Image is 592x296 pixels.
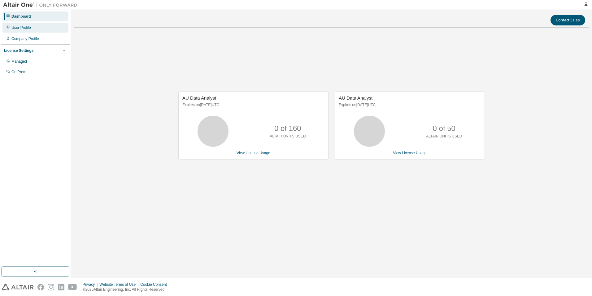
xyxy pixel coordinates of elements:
img: instagram.svg [48,284,54,290]
div: Website Terms of Use [99,282,140,287]
div: License Settings [4,48,33,53]
p: ALTAIR UNITS USED [270,134,306,139]
div: Dashboard [11,14,31,19]
img: facebook.svg [37,284,44,290]
p: 0 of 50 [433,123,455,134]
span: AU Data Analyst [339,95,372,101]
img: Altair One [3,2,81,8]
p: ALTAIR UNITS USED [426,134,462,139]
div: User Profile [11,25,31,30]
button: Contact Sales [551,15,585,25]
p: Expires on [DATE] UTC [339,102,479,108]
a: View License Usage [393,151,427,155]
div: Managed [11,59,27,64]
div: Company Profile [11,36,39,41]
div: On Prem [11,70,26,74]
div: Cookie Consent [140,282,170,287]
p: 0 of 160 [274,123,301,134]
img: youtube.svg [68,284,77,290]
div: Privacy [83,282,99,287]
p: Expires on [DATE] UTC [182,102,323,108]
img: altair_logo.svg [2,284,34,290]
span: AU Data Analyst [182,95,216,101]
p: © 2025 Altair Engineering, Inc. All Rights Reserved. [83,287,171,292]
a: View License Usage [237,151,270,155]
img: linkedin.svg [58,284,64,290]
